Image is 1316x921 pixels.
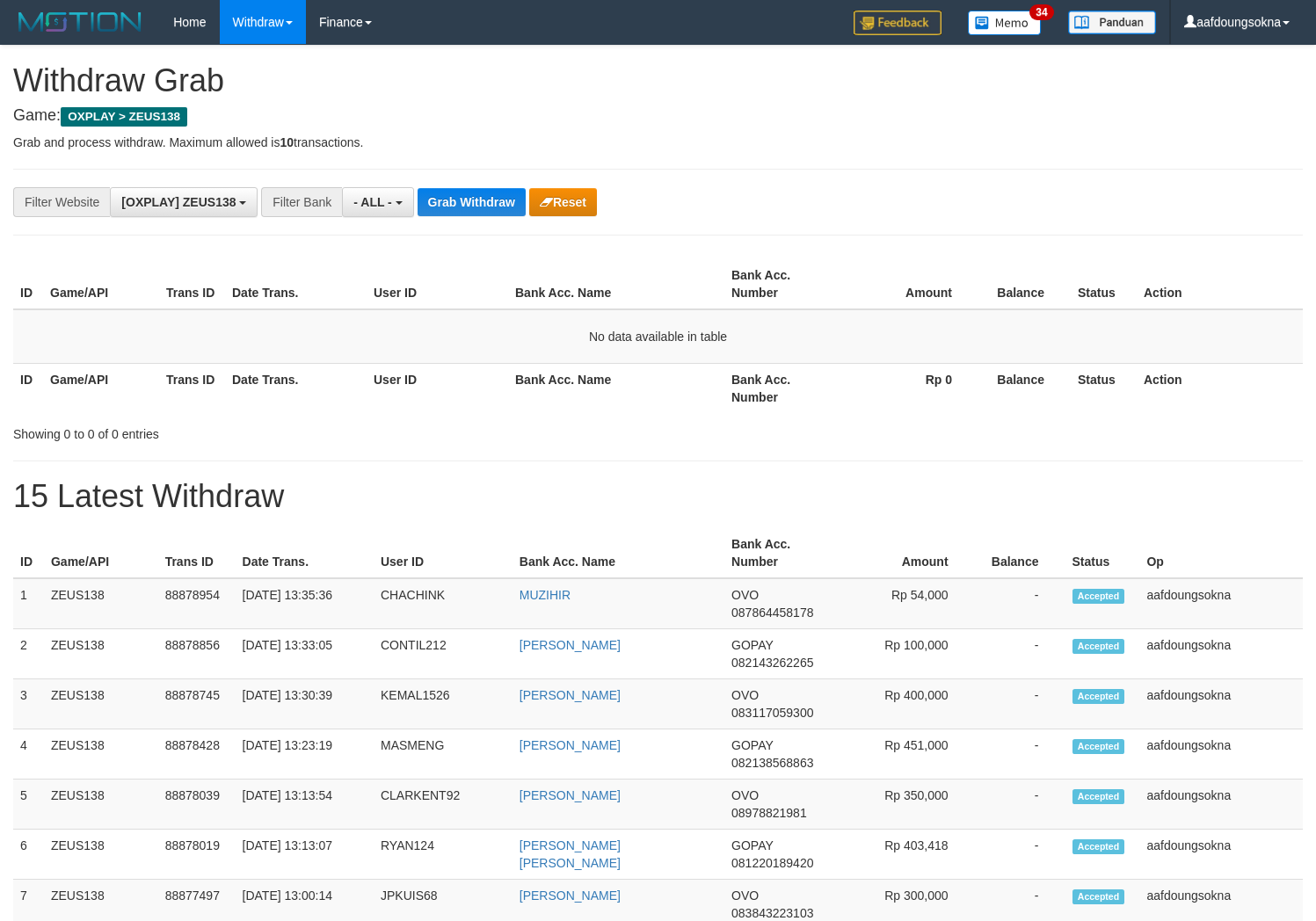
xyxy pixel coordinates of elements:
td: 5 [13,780,44,830]
th: Bank Acc. Name [508,259,724,309]
a: [PERSON_NAME] [520,738,621,752]
td: KEMAL1526 [374,679,513,729]
th: Trans ID [159,259,225,309]
td: 3 [13,679,44,729]
td: aafdoungsokna [1139,830,1303,880]
button: Grab Withdraw [418,188,526,216]
td: aafdoungsokna [1139,780,1303,830]
td: 88878856 [158,629,236,679]
td: ZEUS138 [44,629,158,679]
td: ZEUS138 [44,780,158,830]
th: Balance [978,259,1071,309]
th: ID [13,528,44,578]
td: 88878954 [158,578,236,629]
span: Accepted [1072,689,1125,704]
th: ID [13,259,43,309]
td: Rp 400,000 [840,679,975,729]
td: 6 [13,830,44,880]
th: Rp 0 [840,363,978,413]
a: [PERSON_NAME] [520,688,621,702]
th: Date Trans. [236,528,374,578]
a: [PERSON_NAME] [520,788,621,802]
button: Reset [529,188,597,216]
span: Copy 083843223103 to clipboard [731,906,813,920]
span: GOPAY [731,738,773,752]
th: Game/API [43,363,159,413]
div: Showing 0 to 0 of 0 entries [13,418,535,443]
img: panduan.png [1068,11,1156,34]
td: ZEUS138 [44,830,158,880]
th: Trans ID [159,363,225,413]
td: - [975,578,1065,629]
strong: 10 [280,135,294,149]
th: Date Trans. [225,363,367,413]
span: [OXPLAY] ZEUS138 [121,195,236,209]
span: Copy 082143262265 to clipboard [731,656,813,670]
img: MOTION_logo.png [13,9,147,35]
td: CLARKENT92 [374,780,513,830]
button: [OXPLAY] ZEUS138 [110,187,258,217]
th: Trans ID [158,528,236,578]
span: Copy 082138568863 to clipboard [731,756,813,770]
th: Action [1137,363,1303,413]
button: - ALL - [342,187,413,217]
span: Accepted [1072,739,1125,754]
th: Bank Acc. Number [724,363,840,413]
td: 88878428 [158,729,236,780]
td: ZEUS138 [44,578,158,629]
td: - [975,780,1065,830]
td: 88878039 [158,780,236,830]
span: OXPLAY > ZEUS138 [61,107,187,127]
td: - [975,830,1065,880]
img: Button%20Memo.svg [968,11,1042,35]
th: Bank Acc. Name [508,363,724,413]
h1: Withdraw Grab [13,63,1303,98]
span: OVO [731,888,759,903]
th: Balance [978,363,1071,413]
th: User ID [374,528,513,578]
a: [PERSON_NAME] [520,888,621,903]
th: ID [13,363,43,413]
td: [DATE] 13:35:36 [236,578,374,629]
td: Rp 451,000 [840,729,975,780]
td: - [975,729,1065,780]
th: Status [1065,528,1140,578]
td: CONTIL212 [374,629,513,679]
th: Bank Acc. Number [724,259,840,309]
td: aafdoungsokna [1139,578,1303,629]
td: ZEUS138 [44,679,158,729]
span: 34 [1029,4,1053,20]
span: Accepted [1072,889,1125,904]
td: Rp 350,000 [840,780,975,830]
a: MUZIHIR [520,588,571,602]
th: User ID [367,259,508,309]
th: Action [1137,259,1303,309]
th: Game/API [43,259,159,309]
td: MASMENG [374,729,513,780]
span: Copy 08978821981 to clipboard [731,806,807,820]
td: [DATE] 13:33:05 [236,629,374,679]
td: 88878019 [158,830,236,880]
td: aafdoungsokna [1139,629,1303,679]
td: 1 [13,578,44,629]
span: Copy 081220189420 to clipboard [731,856,813,870]
td: ZEUS138 [44,729,158,780]
th: Game/API [44,528,158,578]
th: Amount [840,259,978,309]
td: [DATE] 13:23:19 [236,729,374,780]
span: OVO [731,788,759,802]
td: [DATE] 13:13:54 [236,780,374,830]
td: 4 [13,729,44,780]
td: aafdoungsokna [1139,679,1303,729]
p: Grab and process withdraw. Maximum allowed is transactions. [13,134,1303,151]
td: 88878745 [158,679,236,729]
span: OVO [731,588,759,602]
h4: Game: [13,107,1303,125]
td: - [975,679,1065,729]
a: [PERSON_NAME] [PERSON_NAME] [520,838,621,870]
th: Op [1139,528,1303,578]
td: No data available in table [13,309,1303,364]
td: 2 [13,629,44,679]
th: Balance [975,528,1065,578]
th: Status [1071,363,1137,413]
